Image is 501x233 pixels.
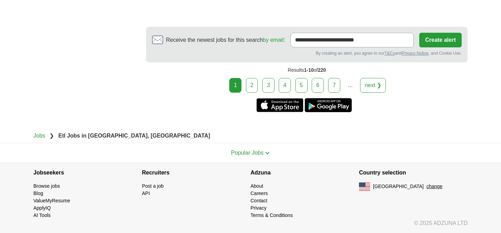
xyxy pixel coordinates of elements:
[33,183,60,189] a: Browse jobs
[49,133,54,139] span: ❯
[246,78,258,93] a: 2
[343,78,357,92] div: ...
[373,183,424,190] span: [GEOGRAPHIC_DATA]
[279,78,291,93] a: 4
[28,219,473,233] div: © 2025 ADZUNA LTD
[312,78,324,93] a: 6
[250,183,263,189] a: About
[250,191,268,196] a: Careers
[231,150,263,156] span: Popular Jobs
[229,78,241,93] div: 1
[33,133,45,139] a: Jobs
[304,67,314,73] span: 1-10
[359,182,370,191] img: US flag
[250,212,293,218] a: Terms & Conditions
[33,191,43,196] a: Blog
[256,98,303,112] a: Get the iPhone app
[142,183,164,189] a: Post a job
[265,152,270,155] img: toggle icon
[33,205,51,211] a: ApplyIQ
[402,51,429,56] a: Privacy Notice
[263,37,284,43] a: by email
[33,198,70,203] a: ValueMyResume
[58,133,210,139] strong: Etl Jobs in [GEOGRAPHIC_DATA], [GEOGRAPHIC_DATA]
[152,50,462,56] div: By creating an alert, you agree to our and , and Cookie Use.
[360,78,386,93] a: next ❯
[262,78,275,93] a: 3
[33,212,51,218] a: AI Tools
[318,67,326,73] span: 220
[250,205,267,211] a: Privacy
[305,98,352,112] a: Get the Android app
[146,62,468,78] div: Results of
[250,198,267,203] a: Contact
[328,78,340,93] a: 7
[166,36,285,44] span: Receive the newest jobs for this search :
[419,33,462,47] button: Create alert
[295,78,308,93] a: 5
[142,191,150,196] a: API
[359,163,468,182] h4: Country selection
[384,51,395,56] a: T&Cs
[427,183,443,190] button: change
